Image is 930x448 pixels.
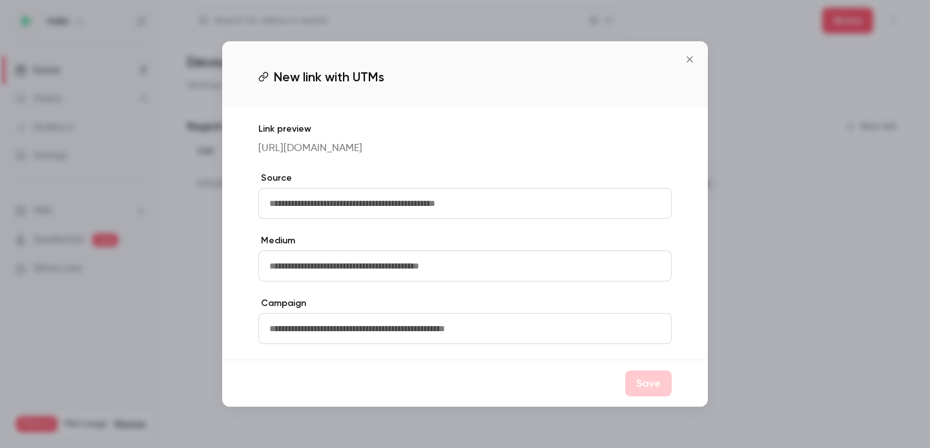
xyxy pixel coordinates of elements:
label: Medium [258,234,672,247]
label: Campaign [258,297,672,310]
p: Link preview [258,123,672,136]
button: Close [677,46,703,72]
p: [URL][DOMAIN_NAME] [258,141,672,156]
label: Source [258,172,672,185]
span: New link with UTMs [274,67,384,87]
